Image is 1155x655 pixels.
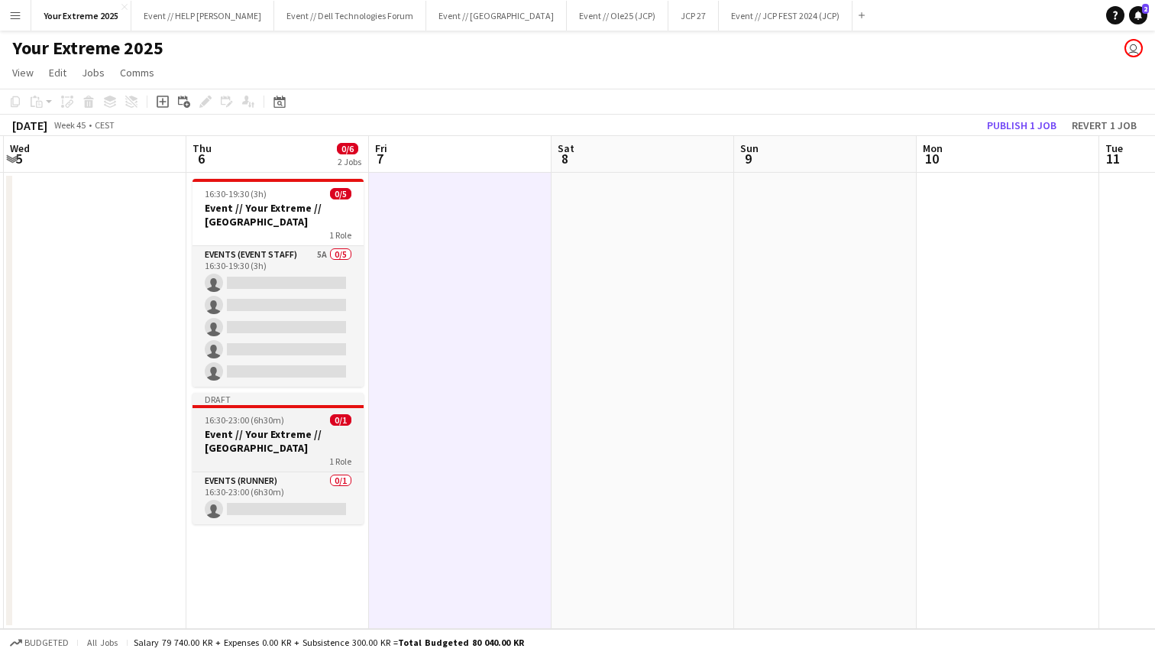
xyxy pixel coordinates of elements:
div: 2 Jobs [338,156,361,167]
button: Revert 1 job [1066,115,1143,135]
span: Fri [375,141,387,155]
button: Budgeted [8,634,71,651]
span: 5 [8,150,30,167]
h1: Your Extreme 2025 [12,37,163,60]
span: Jobs [82,66,105,79]
span: 0/1 [330,414,351,426]
span: All jobs [84,637,121,648]
span: View [12,66,34,79]
button: Event // HELP [PERSON_NAME] [131,1,274,31]
h3: Event // Your Extreme // [GEOGRAPHIC_DATA] [192,201,364,229]
a: Edit [43,63,73,83]
span: Sat [558,141,574,155]
span: 6 [190,150,212,167]
a: Jobs [76,63,111,83]
span: Wed [10,141,30,155]
span: 11 [1103,150,1123,167]
button: Event // JCP FEST 2024 (JCP) [719,1,852,31]
div: CEST [95,119,115,131]
span: Total Budgeted 80 040.00 KR [398,637,524,648]
div: Salary 79 740.00 KR + Expenses 0.00 KR + Subsistence 300.00 KR = [134,637,524,648]
a: View [6,63,40,83]
button: Publish 1 job [981,115,1063,135]
a: 2 [1129,6,1147,24]
span: 16:30-23:00 (6h30m) [205,414,284,426]
span: Budgeted [24,637,69,648]
span: 1 Role [329,229,351,241]
app-card-role: Events (Event Staff)5A0/516:30-19:30 (3h) [192,246,364,387]
a: Comms [114,63,160,83]
span: Sun [740,141,759,155]
span: 7 [373,150,387,167]
span: Comms [120,66,154,79]
span: Thu [192,141,212,155]
button: Event // Ole25 (JCP) [567,1,668,31]
button: Event // [GEOGRAPHIC_DATA] [426,1,567,31]
app-job-card: 16:30-19:30 (3h)0/5Event // Your Extreme // [GEOGRAPHIC_DATA]1 RoleEvents (Event Staff)5A0/516:30... [192,179,364,387]
span: 2 [1142,4,1149,14]
span: 1 Role [329,456,351,467]
app-user-avatar: Lars Songe [1124,39,1143,57]
span: 0/6 [337,143,358,154]
button: Your Extreme 2025 [31,1,131,31]
div: [DATE] [12,118,47,133]
app-job-card: Draft16:30-23:00 (6h30m)0/1Event // Your Extreme // [GEOGRAPHIC_DATA]1 RoleEvents (Runner)0/116:3... [192,393,364,524]
span: 10 [920,150,943,167]
button: JCP 27 [668,1,719,31]
span: Tue [1105,141,1123,155]
span: 9 [738,150,759,167]
button: Event // Dell Technologies Forum [274,1,426,31]
span: 8 [555,150,574,167]
span: 16:30-19:30 (3h) [205,188,267,199]
span: Edit [49,66,66,79]
div: Draft [192,393,364,405]
span: 0/5 [330,188,351,199]
span: Week 45 [50,119,89,131]
span: Mon [923,141,943,155]
h3: Event // Your Extreme // [GEOGRAPHIC_DATA] [192,427,364,455]
app-card-role: Events (Runner)0/116:30-23:00 (6h30m) [192,472,364,524]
